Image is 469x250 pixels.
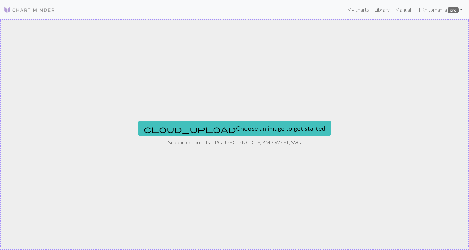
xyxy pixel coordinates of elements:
a: Library [372,3,392,16]
a: Manual [392,3,414,16]
p: Supported formats: JPG, JPEG, PNG, GIF, BMP, WEBP, SVG [168,138,301,146]
img: Logo [4,6,55,14]
button: Choose an image to get started [138,121,331,136]
span: pro [448,7,459,13]
span: cloud_upload [144,125,236,134]
a: My charts [344,3,372,16]
a: HiKnitomanija pro [414,3,465,16]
